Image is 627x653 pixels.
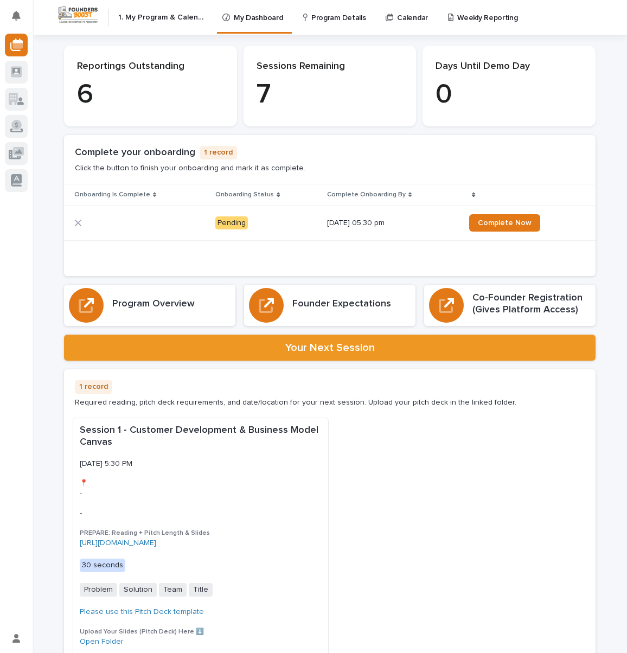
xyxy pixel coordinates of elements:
[80,638,124,645] a: Open Folder
[112,298,195,310] h3: Program Overview
[80,583,117,597] span: Problem
[80,529,322,537] h3: PREPARE: Reading + Pitch Length & Slides
[64,285,235,326] a: Program Overview
[75,147,195,159] h1: Complete your onboarding
[80,425,322,448] p: Session 1 - Customer Development & Business Model Canvas
[57,5,99,25] img: Workspace Logo
[469,214,540,232] a: Complete Now
[75,164,305,173] p: Click the button to finish your onboarding and mark it as complete.
[285,341,375,354] h2: Your Next Session
[77,61,224,73] p: Reportings Outstanding
[80,509,322,518] p: -
[159,583,187,597] span: Team
[257,61,404,73] p: Sessions Remaining
[478,219,532,227] span: Complete Now
[200,146,237,159] p: 1 record
[80,459,322,469] p: [DATE] 5:30 PM
[80,479,322,488] h3: 📍
[80,489,322,498] p: -
[80,559,125,572] div: 30 seconds
[77,79,224,111] p: 6
[80,628,322,636] h3: Upload Your Slides (Pitch Deck) Here ⬇️
[292,298,391,310] h3: Founder Expectations
[80,608,204,616] a: Please use this Pitch Deck template
[424,285,596,326] a: Co-Founder Registration (Gives Platform Access)
[472,292,591,316] h3: Co-Founder Registration (Gives Platform Access)
[75,398,516,407] p: Required reading, pitch deck requirements, and date/location for your next session. Upload your p...
[327,189,406,201] p: Complete Onboarding By
[118,13,206,22] h2: 1. My Program & Calendar
[189,583,213,597] span: Title
[119,583,157,597] span: Solution
[327,219,460,228] p: [DATE] 05:30 pm
[75,380,112,394] p: 1 record
[436,61,583,73] p: Days Until Demo Day
[14,11,28,28] div: Notifications
[257,79,404,111] p: 7
[215,189,274,201] p: Onboarding Status
[436,79,583,111] p: 0
[64,205,596,240] tr: Pending[DATE] 05:30 pmComplete Now
[215,216,248,230] div: Pending
[244,285,415,326] a: Founder Expectations
[5,4,28,27] button: Notifications
[80,539,156,547] a: [URL][DOMAIN_NAME]
[74,189,150,201] p: Onboarding Is Complete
